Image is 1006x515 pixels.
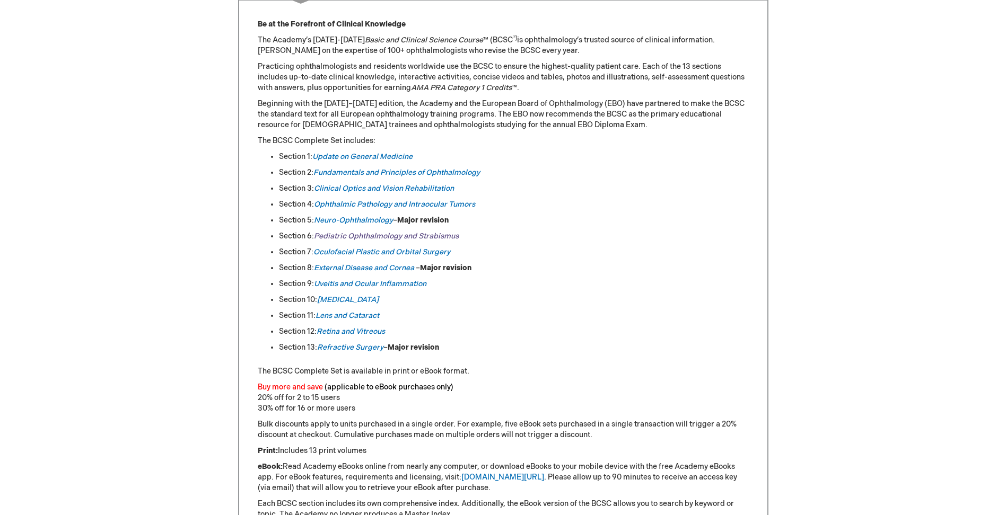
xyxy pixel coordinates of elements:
[279,231,749,242] li: Section 6:
[258,462,283,471] strong: eBook:
[279,263,749,273] li: Section 8: –
[313,168,480,177] a: Fundamentals and Principles of Ophthalmology
[258,383,323,392] font: Buy more and save
[325,383,453,392] font: (applicable to eBook purchases only)
[258,35,749,56] p: The Academy’s [DATE]-[DATE] ™ (BCSC is ophthalmology’s trusted source of clinical information. [P...
[279,215,749,226] li: Section 5: –
[258,366,749,377] p: The BCSC Complete Set is available in print or eBook format.
[279,295,749,305] li: Section 10:
[314,216,393,225] a: Neuro-Ophthalmology
[279,183,749,194] li: Section 3:
[279,279,749,289] li: Section 9:
[258,419,749,440] p: Bulk discounts apply to units purchased in a single order. For example, five eBook sets purchased...
[365,35,483,45] em: Basic and Clinical Science Course
[461,473,544,482] a: [DOMAIN_NAME][URL]
[279,310,749,321] li: Section 11:
[279,342,749,353] li: Section 13: –
[258,382,749,414] p: 20% off for 2 to 15 users 30% off for 16 or more users
[258,20,406,29] strong: Be at the Forefront of Clinical Knowledge
[513,35,517,41] sup: ®)
[314,263,414,272] a: External Disease and Cornea
[317,295,379,304] a: [MEDICAL_DATA]
[258,136,749,146] p: The BCSC Complete Set includes:
[279,326,749,337] li: Section 12:
[279,152,749,162] li: Section 1:
[314,184,454,193] a: Clinical Optics and Vision Rehabilitation
[397,216,449,225] strong: Major revision
[279,167,749,178] li: Section 2:
[317,343,383,352] a: Refractive Surgery
[411,83,512,92] em: AMA PRA Category 1 Credits
[312,152,413,161] a: Update on General Medicine
[314,200,475,209] a: Ophthalmic Pathology and Intraocular Tumors
[258,446,278,455] strong: Print:
[258,461,749,493] p: Read Academy eBooks online from nearly any computer, or download eBooks to your mobile device wit...
[314,232,459,241] a: Pediatric Ophthalmology and Strabismus
[317,327,385,336] a: Retina and Vitreous
[420,263,471,272] strong: Major revision
[279,247,749,257] li: Section 7:
[388,343,439,352] strong: Major revision
[258,446,749,456] p: Includes 13 print volumes
[258,99,749,130] p: Beginning with the [DATE]–[DATE] edition, the Academy and the European Board of Ophthalmology (EB...
[313,247,450,256] a: Oculofacial Plastic and Orbital Surgery
[279,199,749,210] li: Section 4:
[316,311,379,320] a: Lens and Cataract
[314,279,426,288] a: Uveitis and Ocular Inflammation
[258,61,749,93] p: Practicing ophthalmologists and residents worldwide use the BCSC to ensure the highest-quality pa...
